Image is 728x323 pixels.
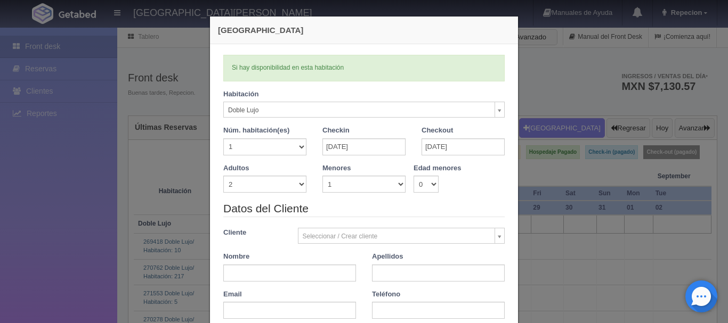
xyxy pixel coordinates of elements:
input: DD-MM-AAAA [422,138,505,155]
legend: Datos del Cliente [223,201,505,217]
label: Adultos [223,163,249,173]
div: Si hay disponibilidad en esta habitación [223,55,505,81]
label: Menores [322,163,351,173]
input: DD-MM-AAAA [322,138,406,155]
label: Cliente [215,228,290,238]
h4: [GEOGRAPHIC_DATA] [218,24,510,36]
label: Teléfono [372,289,400,300]
label: Edad menores [414,163,462,173]
a: Doble Lujo [223,102,505,118]
label: Apellidos [372,252,403,262]
label: Núm. habitación(es) [223,126,289,136]
a: Seleccionar / Crear cliente [298,228,505,244]
span: Doble Lujo [228,102,490,118]
label: Nombre [223,252,249,262]
label: Checkout [422,126,453,136]
label: Checkin [322,126,350,136]
label: Email [223,289,242,300]
span: Seleccionar / Crear cliente [303,228,491,244]
label: Habitación [223,89,258,100]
